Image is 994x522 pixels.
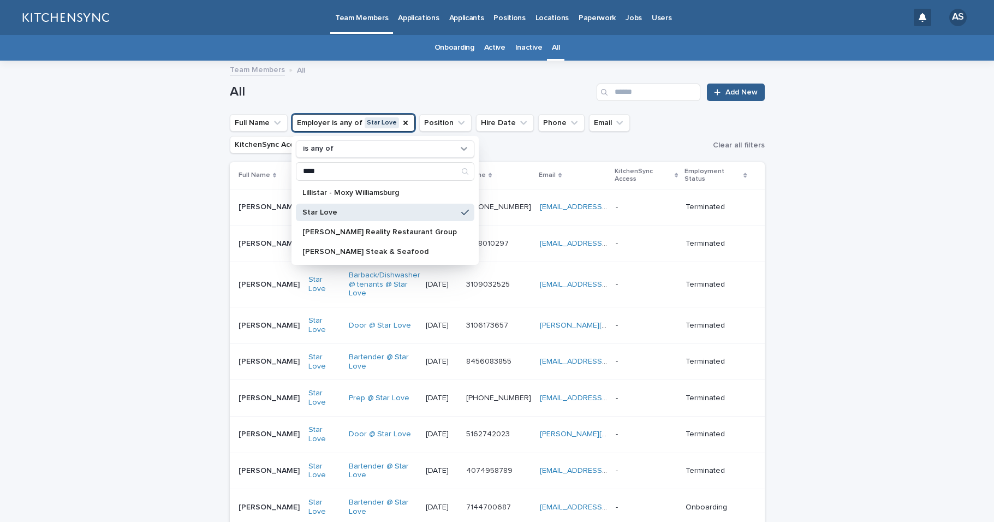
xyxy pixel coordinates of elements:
[466,281,510,288] a: 3109032525
[230,453,765,489] tr: [PERSON_NAME][PERSON_NAME] Star Love Bartender @ Star Love [DATE]4074958789 [EMAIL_ADDRESS][DOMAI...
[616,321,677,330] p: -
[426,503,457,512] p: [DATE]
[538,114,585,132] button: Phone
[308,462,341,481] a: Star Love
[540,467,663,474] a: [EMAIL_ADDRESS][DOMAIN_NAME]
[302,209,457,216] p: Star Love
[349,271,420,298] a: Barback/Dishwasher @ tenants @ Star Love
[349,394,409,403] a: Prep @ Star Love
[686,321,747,330] p: Terminated
[540,281,663,288] a: [EMAIL_ADDRESS][DOMAIN_NAME]
[230,416,765,453] tr: [PERSON_NAME][PERSON_NAME] Star Love Door @ Star Love [DATE]5162742023 [PERSON_NAME][EMAIL_ADDRES...
[466,240,509,247] a: 3108010297
[589,114,630,132] button: Email
[540,394,663,402] a: [EMAIL_ADDRESS][DOMAIN_NAME]
[230,262,765,307] tr: [PERSON_NAME][PERSON_NAME] Star Love Barback/Dishwasher @ tenants @ Star Love [DATE]3109032525 [E...
[685,165,741,186] p: Employment Status
[686,503,747,512] p: Onboarding
[302,189,457,197] p: Lillistar - Moxy Williamsburg
[540,503,663,511] a: [EMAIL_ADDRESS][DOMAIN_NAME]
[303,144,334,153] p: is any of
[308,275,341,294] a: Star Love
[616,466,677,476] p: -
[239,391,302,403] p: [PERSON_NAME]
[349,430,411,439] a: Door @ Star Love
[239,428,302,439] p: [PERSON_NAME]
[426,357,457,366] p: [DATE]
[466,394,531,402] a: [PHONE_NUMBER]
[466,203,531,211] a: [PHONE_NUMBER]
[686,357,747,366] p: Terminated
[616,430,677,439] p: -
[725,88,758,96] span: Add New
[707,84,764,101] a: Add New
[308,316,341,335] a: Star Love
[616,357,677,366] p: -
[426,321,457,330] p: [DATE]
[426,466,457,476] p: [DATE]
[296,163,474,180] input: Search
[466,430,510,438] a: 5162742023
[540,203,663,211] a: [EMAIL_ADDRESS][DOMAIN_NAME]
[239,464,302,476] p: [PERSON_NAME]
[476,114,534,132] button: Hire Date
[239,355,302,366] p: [PERSON_NAME]
[239,501,302,512] p: [PERSON_NAME]
[308,389,341,407] a: Star Love
[540,322,723,329] a: [PERSON_NAME][EMAIL_ADDRESS][DOMAIN_NAME]
[308,353,341,371] a: Star Love
[239,319,302,330] p: [PERSON_NAME]
[709,137,765,153] button: Clear all filters
[230,136,324,153] button: KitchenSync Access
[686,430,747,439] p: Terminated
[349,353,417,371] a: Bartender @ Star Love
[540,358,663,365] a: [EMAIL_ADDRESS][DOMAIN_NAME]
[539,169,556,181] p: Email
[540,240,663,247] a: [EMAIL_ADDRESS][DOMAIN_NAME]
[686,203,747,212] p: Terminated
[230,380,765,417] tr: [PERSON_NAME][PERSON_NAME] Star Love Prep @ Star Love [DATE][PHONE_NUMBER] [EMAIL_ADDRESS][DOMAIN...
[540,430,723,438] a: [PERSON_NAME][EMAIL_ADDRESS][DOMAIN_NAME]
[616,394,677,403] p: -
[949,9,967,26] div: AS
[349,498,417,517] a: Bartender @ Star Love
[426,280,457,289] p: [DATE]
[349,321,411,330] a: Door @ Star Love
[302,248,457,256] p: [PERSON_NAME] Steak & Seafood
[434,35,474,61] a: Onboarding
[22,7,109,28] img: lGNCzQTxQVKGkIr0XjOy
[426,430,457,439] p: [DATE]
[466,322,508,329] a: 3106173657
[230,63,285,75] a: Team Members
[239,169,270,181] p: Full Name
[686,466,747,476] p: Terminated
[239,237,302,248] p: [PERSON_NAME]
[597,84,700,101] input: Search
[713,141,765,149] span: Clear all filters
[230,84,593,100] h1: All
[686,394,747,403] p: Terminated
[230,307,765,344] tr: [PERSON_NAME][PERSON_NAME] Star Love Door @ Star Love [DATE]3106173657 [PERSON_NAME][EMAIL_ADDRES...
[239,200,302,212] p: [PERSON_NAME]
[616,503,677,512] p: -
[230,226,765,262] tr: [PERSON_NAME][PERSON_NAME] Star Love security @ Star Love [DATE]3108010297 [EMAIL_ADDRESS][DOMAIN...
[686,280,747,289] p: Terminated
[466,503,511,511] a: 7144700687
[515,35,543,61] a: Inactive
[302,228,457,236] p: [PERSON_NAME] Reality Restaurant Group
[297,63,305,75] p: All
[230,114,288,132] button: Full Name
[484,35,505,61] a: Active
[239,278,302,289] p: [PERSON_NAME]
[616,203,677,212] p: -
[466,467,513,474] a: 4074958789
[426,394,457,403] p: [DATE]
[308,498,341,517] a: Star Love
[419,114,472,132] button: Position
[308,425,341,444] a: Star Love
[230,343,765,380] tr: [PERSON_NAME][PERSON_NAME] Star Love Bartender @ Star Love [DATE]8456083855 [EMAIL_ADDRESS][DOMAI...
[466,358,511,365] a: 8456083855
[686,239,747,248] p: Terminated
[292,114,415,132] button: Employer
